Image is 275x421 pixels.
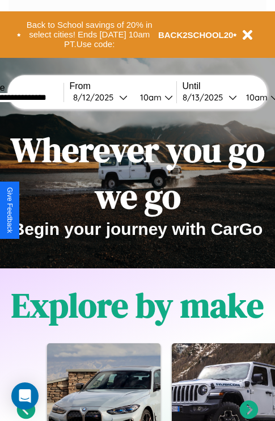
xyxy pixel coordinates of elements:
[11,282,264,329] h1: Explore by make
[70,81,176,91] label: From
[6,187,14,233] div: Give Feedback
[240,92,270,103] div: 10am
[158,30,234,40] b: BACK2SCHOOL20
[11,382,39,410] div: Open Intercom Messenger
[131,91,176,103] button: 10am
[134,92,164,103] div: 10am
[73,92,119,103] div: 8 / 12 / 2025
[21,17,158,52] button: Back to School savings of 20% in select cities! Ends [DATE] 10am PT.Use code:
[183,92,229,103] div: 8 / 13 / 2025
[70,91,131,103] button: 8/12/2025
